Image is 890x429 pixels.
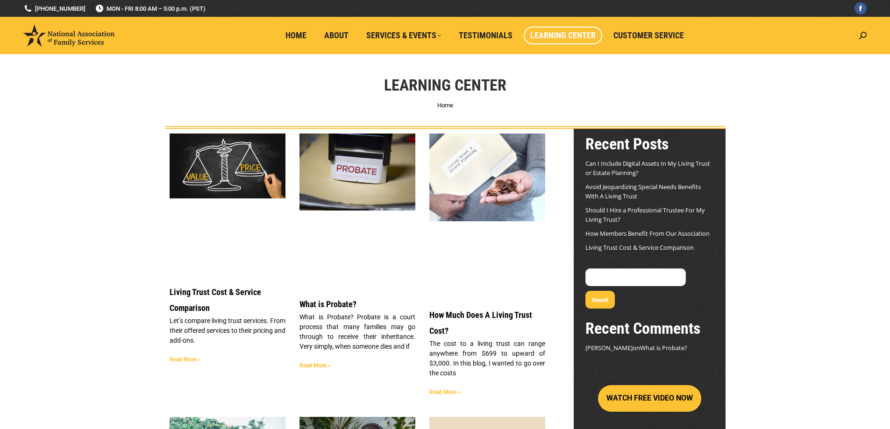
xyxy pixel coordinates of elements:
[598,385,701,412] button: WATCH FREE VIDEO NOW
[585,318,714,338] h2: Recent Comments
[585,134,714,154] h2: Recent Posts
[613,30,684,41] span: Customer Service
[429,134,545,298] a: Living Trust Cost
[170,287,261,313] a: Living Trust Cost & Service Comparison
[585,291,615,309] button: Search
[23,4,85,13] a: [PHONE_NUMBER]
[585,229,710,238] a: How Members Benefit From Our Association
[640,344,687,352] a: What is Probate?
[437,102,453,109] a: Home
[366,30,441,41] span: Services & Events
[170,316,285,345] p: Let’s compare living trust services. From their offered services to their pricing and add-ons.
[585,159,710,177] a: Can I Include Digital Assets In My Living Trust or Estate Planning?
[299,299,356,309] a: What is Probate?
[530,30,596,41] span: Learning Center
[170,134,285,275] a: Living Trust Service and Price Comparison Blog Image
[459,30,513,41] span: Testimonials
[170,356,201,363] a: Read more about Living Trust Cost & Service Comparison
[429,134,545,221] img: Living Trust Cost
[598,394,701,402] a: WATCH FREE VIDEO NOW
[429,310,532,336] a: How Much Does A Living Trust Cost?
[279,27,313,44] a: Home
[585,344,633,352] span: [PERSON_NAME]
[318,27,355,44] a: About
[95,4,206,13] span: MON - FRI 8:00 AM – 5:00 p.m. (PST)
[585,343,714,352] footer: on
[452,27,519,44] a: Testimonials
[607,27,691,44] a: Customer Service
[585,183,701,200] a: Avoid Jeopardizing Special Needs Benefits With A Living Trust
[585,243,694,252] a: Living Trust Cost & Service Comparison
[429,389,461,395] a: Read more about How Much Does A Living Trust Cost?
[384,75,506,95] h1: Learning Center
[299,134,415,211] img: What is Probate?
[324,30,349,41] span: About
[854,2,867,14] a: Facebook page opens in new window
[524,27,602,44] a: Learning Center
[299,134,415,287] a: What is Probate?
[429,339,545,378] p: The cost to a living trust can range anywhere from $699 to upward of $3,000. In this blog, I want...
[299,312,415,352] p: What is Probate? Probate is a court process that many families may go through to receive their in...
[299,362,331,369] a: Read more about What is Probate?
[23,25,114,46] img: National Association of Family Services
[585,206,705,224] a: Should I Hire a Professional Trustee For My Living Trust?
[285,30,306,41] span: Home
[170,134,285,198] img: Living Trust Service and Price Comparison Blog Image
